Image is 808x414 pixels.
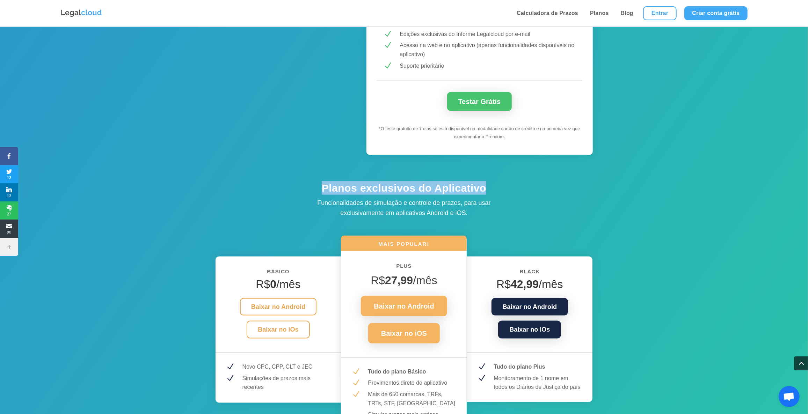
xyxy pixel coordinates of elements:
a: Baixar no Android [361,296,447,316]
a: Baixar no Android [240,298,316,316]
a: Baixar no Android [492,298,568,316]
span: N [351,390,360,399]
span: N [384,30,392,38]
p: Simulações de prazos mais recentes [242,374,331,392]
p: Mais de 650 comarcas, TRFs, TRTs, STF, [GEOGRAPHIC_DATA] [368,390,456,408]
p: Provimentos direto do aplicativo [368,378,456,387]
span: N [477,362,486,371]
a: Testar Grátis [447,92,512,111]
p: Suporte prioritário [400,61,576,71]
h4: R$ /mês [226,278,331,294]
strong: 42,99 [511,278,539,290]
span: N [477,374,486,383]
span: N [351,367,360,376]
p: Acesso na web e no aplicativo (apenas funcionalidades disponíveis no aplicativo) [400,41,576,59]
p: Monitoramento de 1 nome em todos os Diários de Justiça do país [494,374,582,392]
p: Edições exclusivas do Informe Legalcloud por e-mail [400,30,576,39]
strong: 0 [270,278,276,290]
a: Baixar no iOs [247,321,310,339]
a: Baixar no iOS [368,323,440,343]
span: N [384,61,392,70]
h6: BÁSICO [226,267,331,280]
h6: Black [477,267,582,280]
p: Funcionalidades de simulação e controle de prazos, para usar exclusivamente em aplicativos Androi... [299,198,509,218]
p: Novo CPC, CPP, CLT e JEC [242,362,331,371]
a: Baixar no iOs [498,321,561,339]
span: N [384,41,392,50]
a: Entrar [643,6,677,20]
img: Logo da Legalcloud [60,9,102,18]
h6: MAIS POPULAR! [341,240,467,251]
span: R$ /mês [371,274,437,287]
strong: Tudo do plano Básico [368,369,426,375]
span: N [226,374,235,383]
p: *O teste gratuito de 7 dias só está disponível na modalidade cartão de crédito e na primeira vez ... [379,125,581,141]
strong: Tudo do plano Plus [494,364,545,370]
a: Criar conta grátis [684,6,747,20]
span: N [226,362,235,371]
h4: R$ /mês [477,278,582,294]
a: Bate-papo aberto [779,386,800,407]
h6: PLUS [351,261,456,274]
span: N [351,378,360,387]
strong: 27,99 [385,274,413,287]
h4: Planos exclusivos do Aplicativo [282,181,526,198]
